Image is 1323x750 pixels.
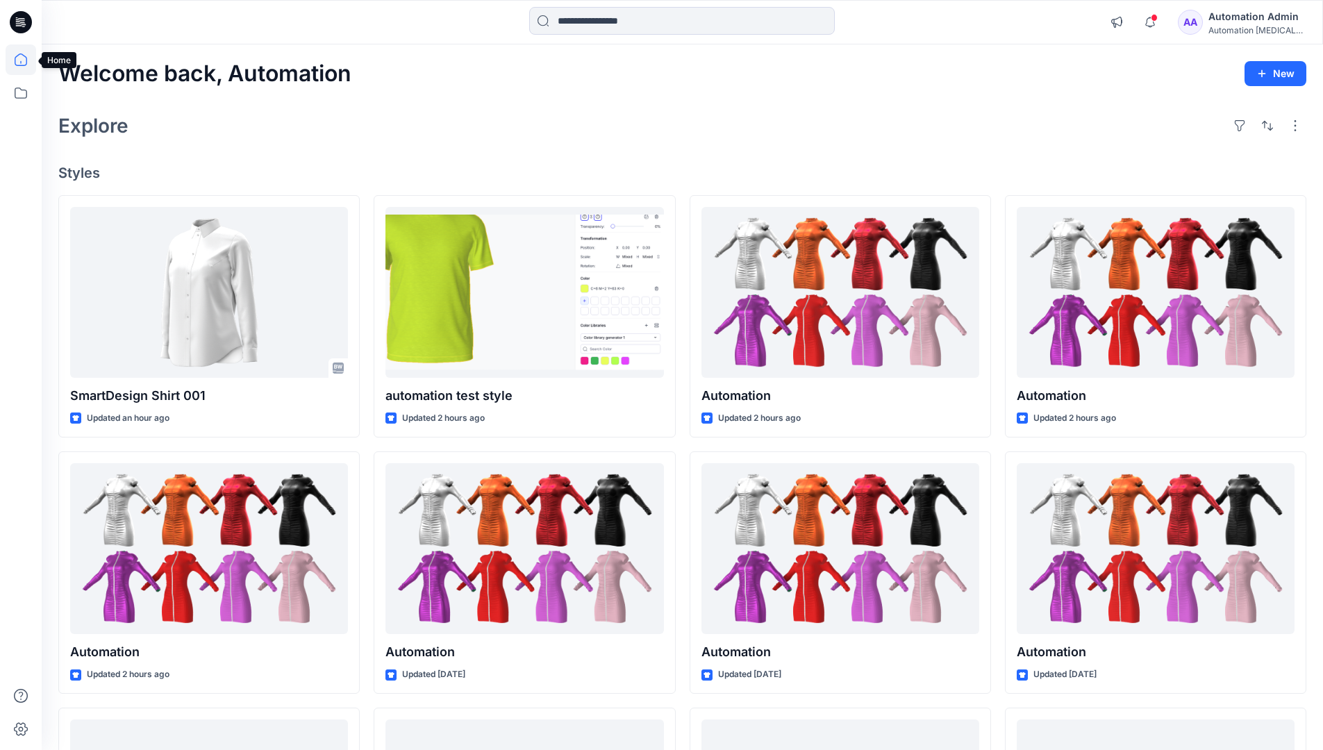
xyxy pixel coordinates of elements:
[1017,386,1295,406] p: Automation
[402,667,465,682] p: Updated [DATE]
[58,61,351,87] h2: Welcome back, Automation
[385,463,663,635] a: Automation
[1208,8,1306,25] div: Automation Admin
[87,411,169,426] p: Updated an hour ago
[58,165,1306,181] h4: Styles
[1033,667,1097,682] p: Updated [DATE]
[701,642,979,662] p: Automation
[718,411,801,426] p: Updated 2 hours ago
[87,667,169,682] p: Updated 2 hours ago
[718,667,781,682] p: Updated [DATE]
[70,642,348,662] p: Automation
[1208,25,1306,35] div: Automation [MEDICAL_DATA]...
[385,642,663,662] p: Automation
[70,463,348,635] a: Automation
[58,115,128,137] h2: Explore
[701,463,979,635] a: Automation
[1017,207,1295,378] a: Automation
[1017,642,1295,662] p: Automation
[1017,463,1295,635] a: Automation
[70,386,348,406] p: SmartDesign Shirt 001
[1033,411,1116,426] p: Updated 2 hours ago
[402,411,485,426] p: Updated 2 hours ago
[701,386,979,406] p: Automation
[1178,10,1203,35] div: AA
[1245,61,1306,86] button: New
[385,207,663,378] a: automation test style
[701,207,979,378] a: Automation
[385,386,663,406] p: automation test style
[70,207,348,378] a: SmartDesign Shirt 001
